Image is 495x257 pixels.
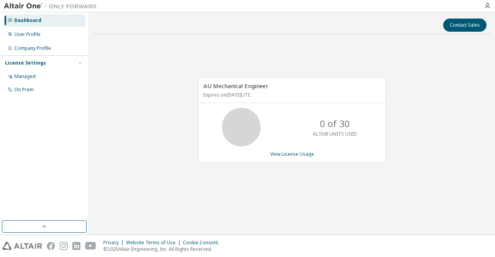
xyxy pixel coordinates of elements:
[47,242,55,250] img: facebook.svg
[183,240,223,246] div: Cookie Consent
[14,87,34,93] div: On Prem
[14,31,41,37] div: User Profile
[72,242,80,250] img: linkedin.svg
[2,242,42,250] img: altair_logo.svg
[203,82,268,90] span: AU Mechanical Engineer
[5,60,46,66] div: License Settings
[103,246,223,252] p: © 2025 Altair Engineering, Inc. All Rights Reserved.
[85,242,96,250] img: youtube.svg
[14,45,51,51] div: Company Profile
[270,151,314,157] a: View License Usage
[4,2,101,10] img: Altair One
[203,92,379,98] p: Expires on [DATE] UTC
[60,242,68,250] img: instagram.svg
[320,117,350,130] p: 0 of 30
[313,131,357,137] p: ALTAIR UNITS USED
[126,240,183,246] div: Website Terms of Use
[14,73,36,80] div: Managed
[103,240,126,246] div: Privacy
[443,19,486,32] button: Contact Sales
[14,17,41,24] div: Dashboard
